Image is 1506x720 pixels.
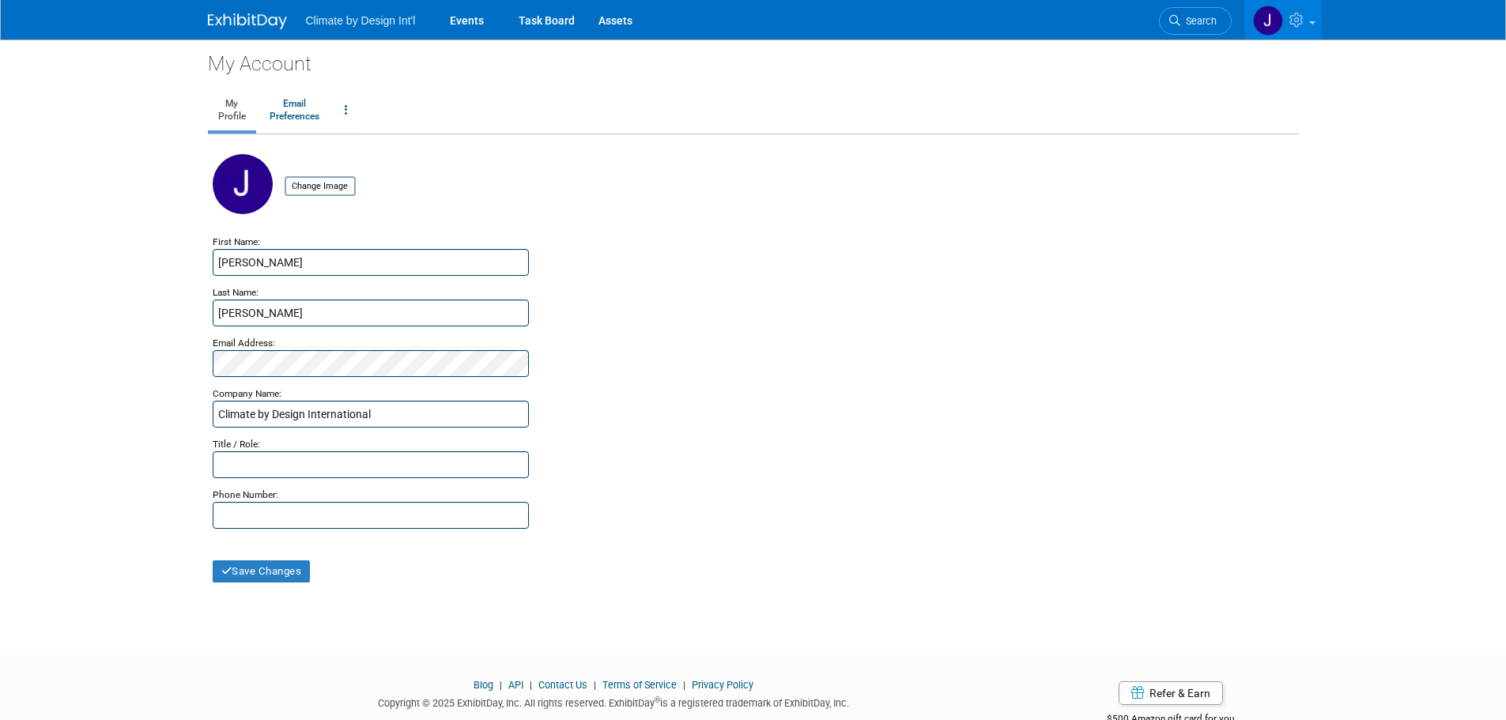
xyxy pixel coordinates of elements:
a: Refer & Earn [1119,681,1223,705]
img: ExhibitDay [208,13,287,29]
a: Terms of Service [602,679,677,691]
span: | [679,679,689,691]
sup: ® [655,695,660,704]
a: EmailPreferences [259,91,330,130]
div: My Account [208,40,1299,77]
small: Email Address: [213,337,275,349]
span: | [496,679,506,691]
small: Last Name: [213,287,259,298]
small: Title / Role: [213,439,260,450]
span: | [590,679,600,691]
img: JoAnna Quade [1253,6,1283,36]
small: First Name: [213,236,260,247]
span: Climate by Design Int'l [306,14,416,27]
a: Search [1159,7,1232,35]
a: Contact Us [538,679,587,691]
a: Privacy Policy [692,679,753,691]
a: MyProfile [208,91,256,130]
small: Phone Number: [213,489,278,500]
span: | [526,679,536,691]
small: Company Name: [213,388,281,399]
button: Save Changes [213,560,311,582]
span: Search [1180,15,1217,27]
a: API [508,679,523,691]
div: Copyright © 2025 ExhibitDay, Inc. All rights reserved. ExhibitDay is a registered trademark of Ex... [208,692,1021,711]
img: J.jpg [213,154,273,214]
a: Blog [474,679,493,691]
